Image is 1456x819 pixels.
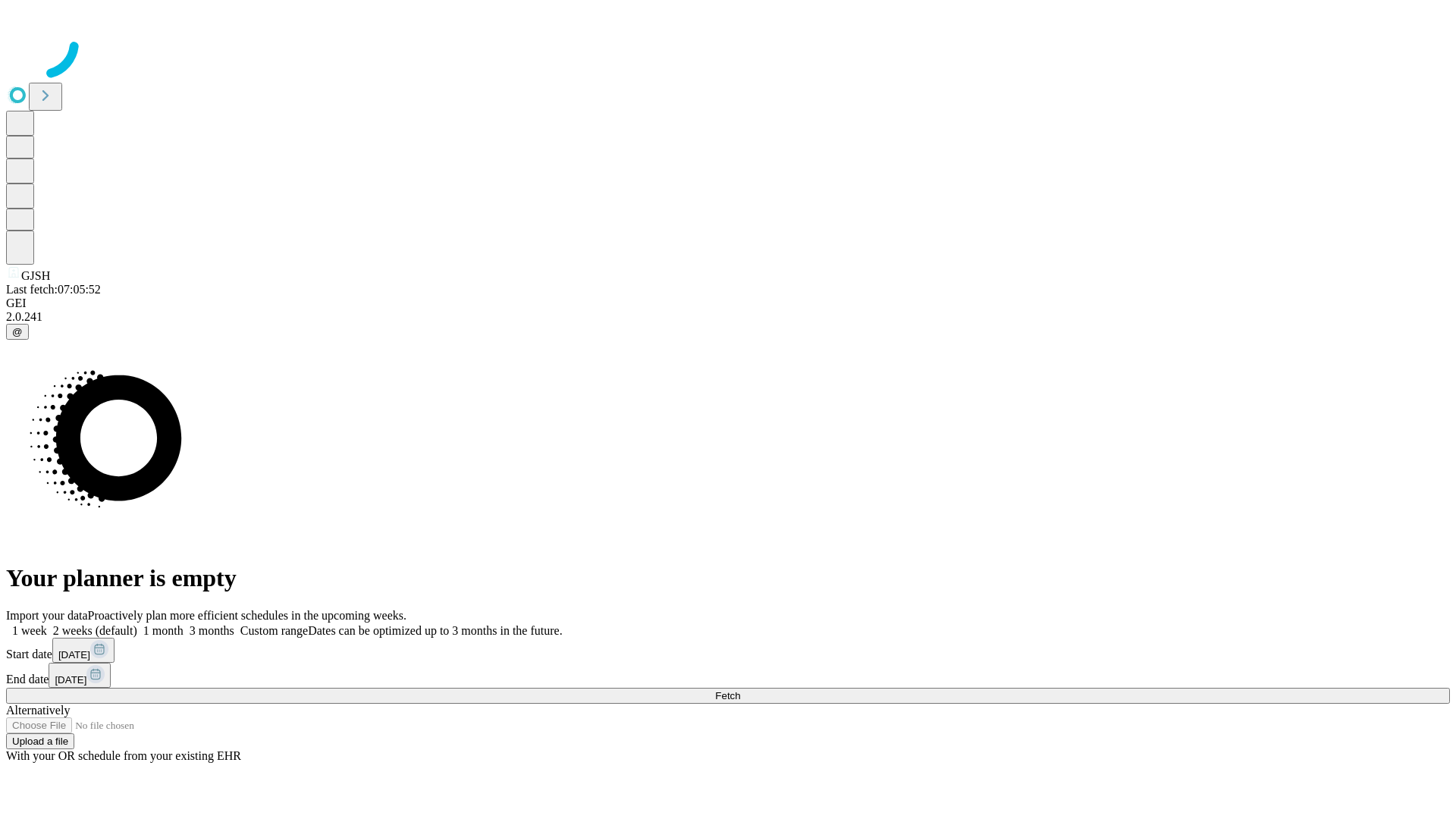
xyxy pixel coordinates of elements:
[143,624,184,637] span: 1 month
[6,310,1450,324] div: 2.0.241
[6,663,1450,688] div: End date
[6,564,1450,592] h1: Your planner is empty
[21,269,50,282] span: GJSH
[190,624,234,637] span: 3 months
[53,624,137,637] span: 2 weeks (default)
[240,624,308,637] span: Custom range
[308,624,562,637] span: Dates can be optimized up to 3 months in the future.
[6,749,241,762] span: With your OR schedule from your existing EHR
[6,704,70,717] span: Alternatively
[6,688,1450,704] button: Fetch
[6,283,101,296] span: Last fetch: 07:05:52
[58,649,90,661] span: [DATE]
[715,690,740,701] span: Fetch
[6,609,88,622] span: Import your data
[6,324,29,340] button: @
[12,326,23,337] span: @
[6,638,1450,663] div: Start date
[6,733,74,749] button: Upload a file
[55,674,86,686] span: [DATE]
[6,297,1450,310] div: GEI
[12,624,47,637] span: 1 week
[49,663,111,688] button: [DATE]
[88,609,406,622] span: Proactively plan more efficient schedules in the upcoming weeks.
[52,638,115,663] button: [DATE]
